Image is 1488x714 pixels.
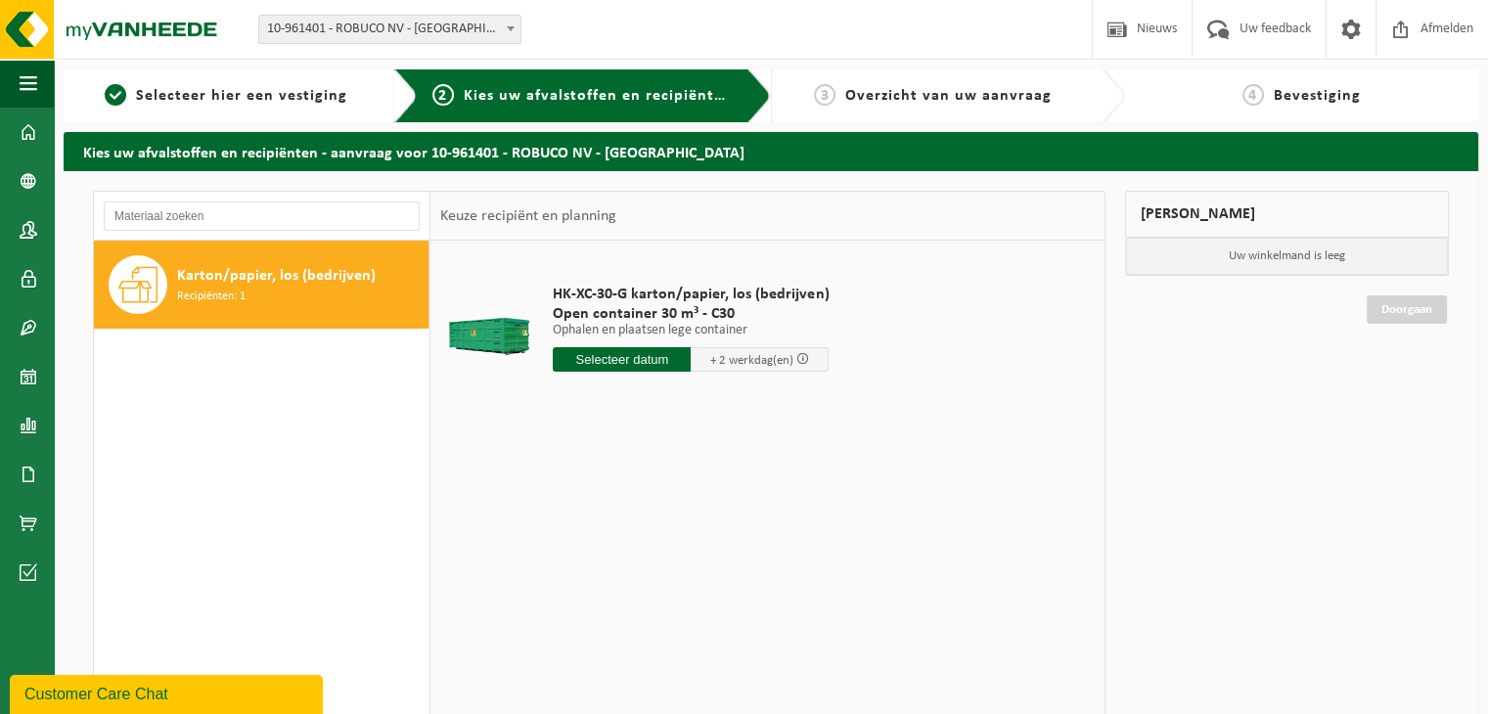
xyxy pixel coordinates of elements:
span: 10-961401 - ROBUCO NV - BUGGENHOUT [259,16,520,43]
a: Doorgaan [1367,295,1447,324]
span: 4 [1242,84,1264,106]
span: Open container 30 m³ - C30 [553,304,829,324]
span: Kies uw afvalstoffen en recipiënten [464,88,733,104]
span: Selecteer hier een vestiging [136,88,347,104]
p: Ophalen en plaatsen lege container [553,324,829,337]
span: Karton/papier, los (bedrijven) [177,264,376,288]
a: 1Selecteer hier een vestiging [73,84,379,108]
p: Uw winkelmand is leeg [1126,238,1449,275]
input: Selecteer datum [553,347,691,372]
span: Recipiënten: 1 [177,288,246,306]
div: [PERSON_NAME] [1125,191,1450,238]
iframe: chat widget [10,671,327,714]
div: Keuze recipiënt en planning [430,192,626,241]
span: 10-961401 - ROBUCO NV - BUGGENHOUT [258,15,521,44]
span: Bevestiging [1274,88,1361,104]
input: Materiaal zoeken [104,201,420,231]
span: 3 [814,84,835,106]
span: 1 [105,84,126,106]
span: Overzicht van uw aanvraag [845,88,1052,104]
span: HK-XC-30-G karton/papier, los (bedrijven) [553,285,829,304]
span: 2 [432,84,454,106]
h2: Kies uw afvalstoffen en recipiënten - aanvraag voor 10-961401 - ROBUCO NV - [GEOGRAPHIC_DATA] [64,132,1478,170]
span: + 2 werkdag(en) [710,354,793,367]
button: Karton/papier, los (bedrijven) Recipiënten: 1 [94,241,429,329]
